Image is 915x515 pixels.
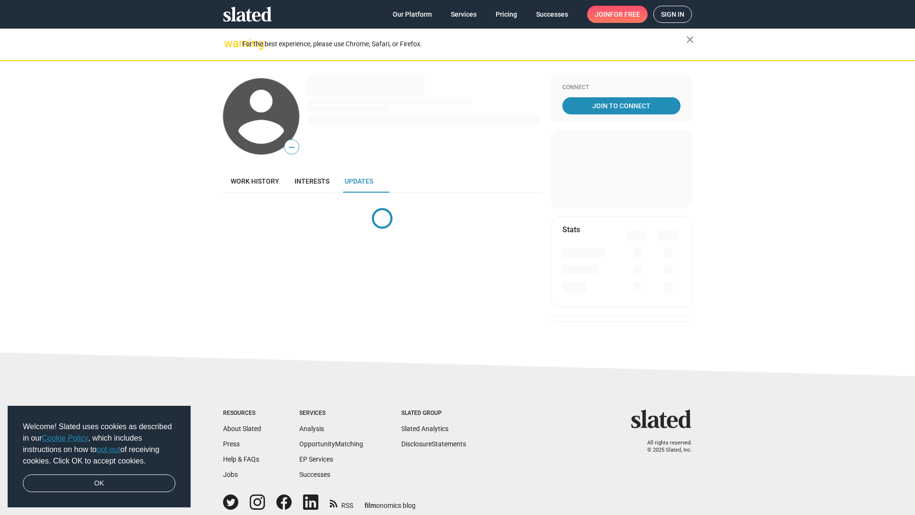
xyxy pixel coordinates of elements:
span: Services [451,6,477,23]
div: For the best experience, please use Chrome, Safari, or Firefox. [242,38,686,51]
a: Services [443,6,484,23]
div: Slated Group [401,410,466,417]
span: Welcome! Slated uses cookies as described in our , which includes instructions on how to of recei... [23,421,175,467]
div: Resources [223,410,261,417]
a: Slated Analytics [401,425,448,433]
span: film [365,502,376,509]
a: Sign in [653,6,692,23]
span: Work history [231,177,279,185]
span: Our Platform [393,6,432,23]
a: Analysis [299,425,324,433]
a: About Slated [223,425,261,433]
span: for free [610,6,640,23]
span: Successes [536,6,568,23]
a: Successes [299,471,330,478]
p: All rights reserved. © 2025 Slated, Inc. [637,440,692,453]
a: Successes [529,6,576,23]
span: Join [595,6,640,23]
a: filmonomics blog [365,494,416,510]
a: Work history [223,170,287,193]
span: Interests [295,177,329,185]
a: Join To Connect [562,97,681,114]
span: — [285,141,299,154]
a: Our Platform [385,6,439,23]
a: opt-out [97,445,121,453]
a: Cookie Policy [42,434,88,442]
mat-card-title: Stats [562,225,580,235]
span: Updates [345,177,373,185]
mat-icon: close [684,34,696,45]
a: Jobs [223,471,238,478]
a: Updates [337,170,381,193]
a: EP Services [299,455,333,463]
a: Help & FAQs [223,455,259,463]
span: Pricing [496,6,517,23]
mat-icon: warning [224,38,235,49]
a: Pricing [488,6,525,23]
a: Press [223,440,240,448]
a: Interests [287,170,337,193]
a: RSS [330,495,353,510]
div: Connect [562,84,681,92]
div: Services [299,410,363,417]
a: Joinfor free [587,6,648,23]
span: Sign in [661,6,684,22]
a: dismiss cookie message [23,474,175,493]
a: OpportunityMatching [299,440,363,448]
div: cookieconsent [8,406,191,508]
a: DisclosureStatements [401,440,466,448]
span: Join To Connect [564,97,679,114]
